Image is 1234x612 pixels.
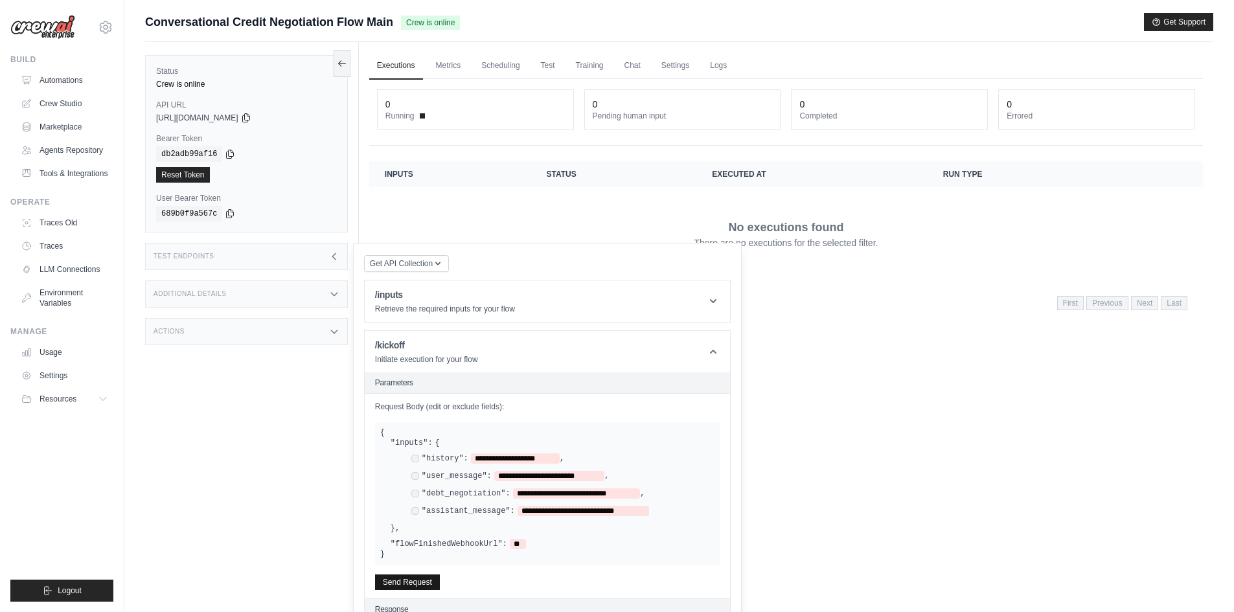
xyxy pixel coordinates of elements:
span: , [640,488,645,499]
button: Get Support [1144,13,1213,31]
h3: Additional Details [154,290,226,298]
a: Training [568,52,611,80]
section: Crew executions table [369,161,1203,319]
h3: Test Endpoints [154,253,214,260]
a: Usage [16,342,113,363]
span: Last [1161,296,1187,310]
a: Environment Variables [16,282,113,313]
dt: Pending human input [593,111,773,121]
span: Running [385,111,415,121]
dt: Completed [799,111,979,121]
a: Chat [617,52,648,80]
div: 0 [593,98,598,111]
label: "assistant_message": [422,506,515,516]
button: Resources [16,389,113,409]
a: Metrics [428,52,469,80]
label: User Bearer Token [156,193,337,203]
a: Settings [654,52,697,80]
span: } [380,550,385,559]
p: No executions found [728,218,843,236]
img: Logo [10,15,75,40]
a: Test [533,52,563,80]
span: [URL][DOMAIN_NAME] [156,113,238,123]
h2: Parameters [375,378,720,388]
div: Operate [10,197,113,207]
p: Initiate execution for your flow [375,354,478,365]
span: Conversational Credit Negotiation Flow Main [145,13,393,31]
a: Marketplace [16,117,113,137]
a: Scheduling [474,52,527,80]
a: Automations [16,70,113,91]
span: Crew is online [401,16,460,30]
a: LLM Connections [16,259,113,280]
code: db2adb99af16 [156,146,222,162]
th: Inputs [369,161,531,187]
h1: /kickoff [375,339,478,352]
p: Retrieve the required inputs for your flow [375,304,515,314]
span: , [395,523,400,534]
h3: Actions [154,328,185,335]
a: Reset Token [156,167,210,183]
label: Request Body (edit or exclude fields): [375,402,720,412]
span: { [435,438,440,448]
span: Logout [58,585,82,596]
a: Tools & Integrations [16,163,113,184]
span: Previous [1086,296,1128,310]
nav: Pagination [1057,296,1187,310]
label: Bearer Token [156,133,337,144]
span: { [380,428,385,437]
span: First [1057,296,1084,310]
label: Status [156,66,337,76]
div: Manage [10,326,113,337]
th: Executed at [696,161,927,187]
button: Send Request [375,574,440,590]
span: , [560,453,564,464]
label: "inputs": [391,438,433,448]
span: Next [1131,296,1159,310]
p: There are no executions for the selected filter. [694,236,878,249]
a: Traces Old [16,212,113,233]
span: Get API Collection [370,258,433,269]
div: 0 [385,98,391,111]
button: Get API Collection [364,255,449,272]
a: Traces [16,236,113,256]
label: "history": [422,453,468,464]
a: Executions [369,52,423,80]
a: Crew Studio [16,93,113,114]
button: Logout [10,580,113,602]
div: Build [10,54,113,65]
a: Logs [702,52,735,80]
label: API URL [156,100,337,110]
h1: /inputs [375,288,515,301]
div: 0 [799,98,805,111]
th: Status [531,161,697,187]
dt: Errored [1007,111,1187,121]
div: Crew is online [156,79,337,89]
th: Run Type [928,161,1119,187]
iframe: Chat Widget [1169,550,1234,612]
span: , [604,471,609,481]
label: "user_message": [422,471,492,481]
div: 0 [1007,98,1012,111]
code: 689b0f9a567c [156,206,222,221]
span: } [391,523,395,534]
a: Settings [16,365,113,386]
div: Widget de chat [1169,550,1234,612]
label: "flowFinishedWebhookUrl": [391,539,507,549]
span: Resources [40,394,76,404]
label: "debt_negotiation": [422,488,510,499]
nav: Pagination [369,286,1203,319]
a: Agents Repository [16,140,113,161]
